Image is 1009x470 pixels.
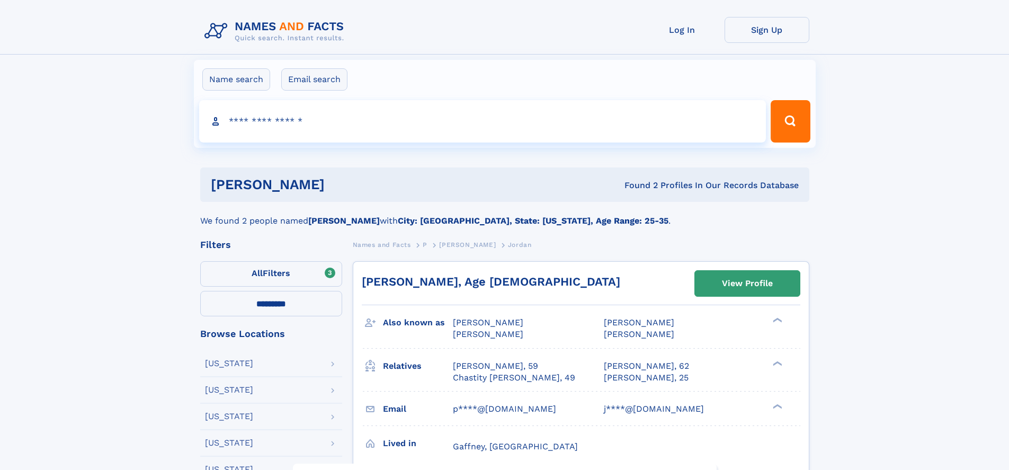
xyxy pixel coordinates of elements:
[383,400,453,418] h3: Email
[252,268,263,278] span: All
[453,317,523,327] span: [PERSON_NAME]
[770,317,783,324] div: ❯
[453,360,538,372] a: [PERSON_NAME], 59
[604,317,674,327] span: [PERSON_NAME]
[604,372,689,384] a: [PERSON_NAME], 25
[770,360,783,367] div: ❯
[200,202,809,227] div: We found 2 people named with .
[205,439,253,447] div: [US_STATE]
[383,434,453,453] h3: Lived in
[475,180,799,191] div: Found 2 Profiles In Our Records Database
[453,372,575,384] a: Chastity [PERSON_NAME], 49
[771,100,810,143] button: Search Button
[383,314,453,332] h3: Also known as
[423,241,427,249] span: P
[200,17,353,46] img: Logo Names and Facts
[398,216,668,226] b: City: [GEOGRAPHIC_DATA], State: [US_STATE], Age Range: 25-35
[725,17,809,43] a: Sign Up
[200,329,342,339] div: Browse Locations
[202,68,270,91] label: Name search
[423,238,427,251] a: P
[508,241,532,249] span: Jordan
[200,240,342,250] div: Filters
[199,100,766,143] input: search input
[453,441,578,451] span: Gaffney, [GEOGRAPHIC_DATA]
[205,412,253,421] div: [US_STATE]
[383,357,453,375] h3: Relatives
[211,178,475,191] h1: [PERSON_NAME]
[695,271,800,296] a: View Profile
[200,261,342,287] label: Filters
[439,238,496,251] a: [PERSON_NAME]
[205,386,253,394] div: [US_STATE]
[362,275,620,288] a: [PERSON_NAME], Age [DEMOGRAPHIC_DATA]
[640,17,725,43] a: Log In
[604,360,689,372] a: [PERSON_NAME], 62
[308,216,380,226] b: [PERSON_NAME]
[353,238,411,251] a: Names and Facts
[722,271,773,296] div: View Profile
[439,241,496,249] span: [PERSON_NAME]
[770,403,783,410] div: ❯
[205,359,253,368] div: [US_STATE]
[453,329,523,339] span: [PERSON_NAME]
[604,329,674,339] span: [PERSON_NAME]
[281,68,347,91] label: Email search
